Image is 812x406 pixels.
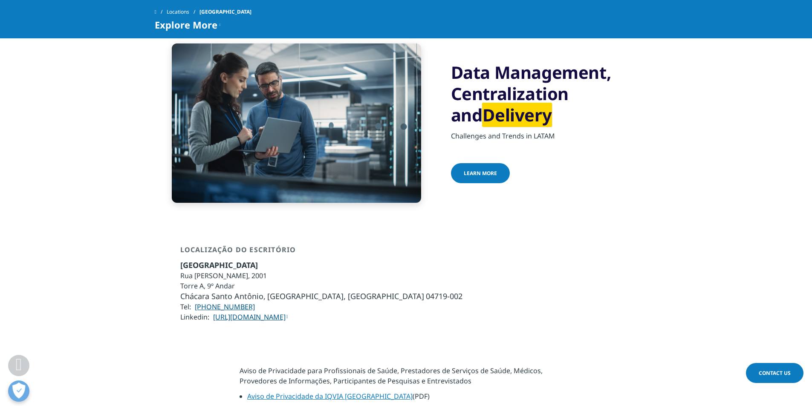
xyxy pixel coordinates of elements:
[451,62,658,126] h3: Data Management, Centralization and
[167,4,199,20] a: Locations
[8,380,29,402] button: Open Preferences
[180,260,258,270] span: [GEOGRAPHIC_DATA]
[464,170,497,177] span: learn more
[482,103,552,127] em: Delivery
[451,163,510,183] a: learn more
[240,366,572,391] p: Aviso de Privacidade para Profissionais de Saúde, Prestadores de Serviços de Saúde, Médicos, Prov...
[180,271,462,281] li: Rua [PERSON_NAME], 2001
[267,291,424,301] span: [GEOGRAPHIC_DATA], [GEOGRAPHIC_DATA]
[746,363,803,383] a: Contact Us
[180,312,209,322] span: Linkedin:
[180,302,191,311] span: Tel:
[213,312,288,322] a: [URL][DOMAIN_NAME]
[451,131,658,146] p: Challenges and Trends in LATAM
[426,291,462,301] span: 04719-002
[180,291,266,301] span: Chácara Santo Antônio,
[155,20,217,30] span: Explore More
[180,245,462,260] div: Localização do escritório
[759,369,791,377] span: Contact Us
[180,281,462,291] li: Torre A, 9º Andar
[247,392,413,401] a: Aviso de Privacidade da IQVIA [GEOGRAPHIC_DATA]
[195,302,255,311] a: [PHONE_NUMBER]
[199,4,251,20] span: [GEOGRAPHIC_DATA]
